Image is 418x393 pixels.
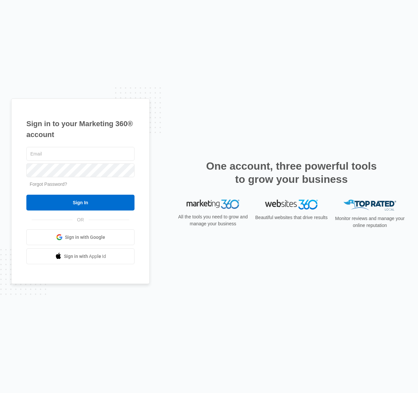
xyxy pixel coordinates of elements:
[204,159,379,186] h2: One account, three powerful tools to grow your business
[254,214,328,221] p: Beautiful websites that drive results
[176,213,250,227] p: All the tools you need to grow and manage your business
[26,118,134,140] h1: Sign in to your Marketing 360® account
[333,215,407,229] p: Monitor reviews and manage your online reputation
[26,248,134,264] a: Sign in with Apple Id
[30,182,67,187] a: Forgot Password?
[187,200,239,209] img: Marketing 360
[73,216,89,223] span: OR
[26,229,134,245] a: Sign in with Google
[265,200,318,209] img: Websites 360
[26,195,134,211] input: Sign In
[65,234,105,241] span: Sign in with Google
[64,253,106,260] span: Sign in with Apple Id
[26,147,134,161] input: Email
[343,200,396,211] img: Top Rated Local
